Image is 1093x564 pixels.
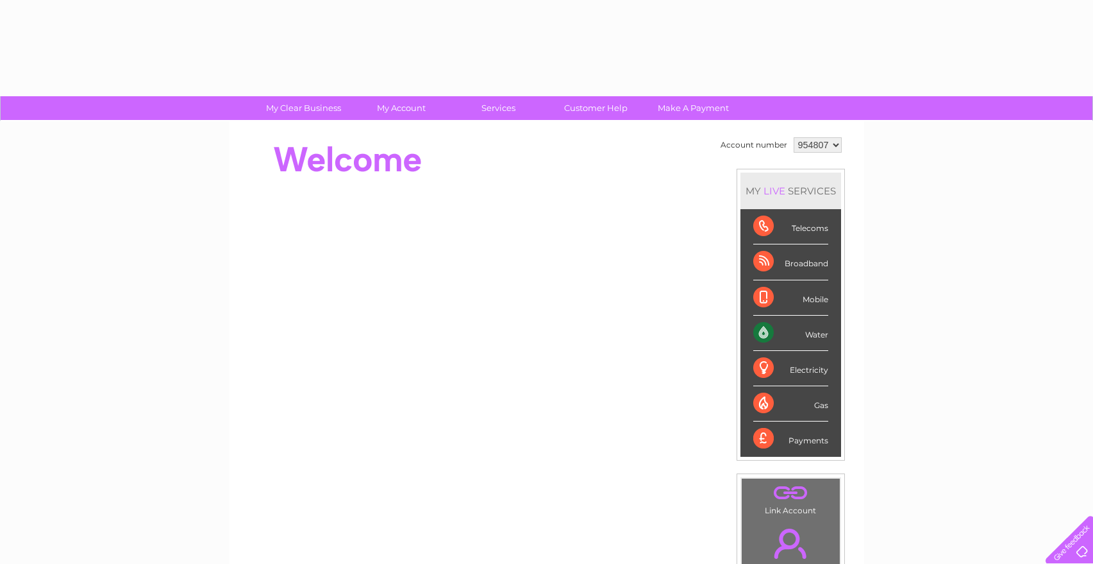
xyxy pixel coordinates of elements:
[753,386,828,422] div: Gas
[251,96,356,120] a: My Clear Business
[753,209,828,244] div: Telecoms
[753,422,828,456] div: Payments
[543,96,649,120] a: Customer Help
[740,173,841,209] div: MY SERVICES
[761,185,788,197] div: LIVE
[446,96,551,120] a: Services
[348,96,454,120] a: My Account
[753,280,828,316] div: Mobile
[640,96,746,120] a: Make A Payment
[745,482,837,504] a: .
[753,244,828,280] div: Broadband
[753,351,828,386] div: Electricity
[717,134,790,156] td: Account number
[753,316,828,351] div: Water
[741,478,840,518] td: Link Account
